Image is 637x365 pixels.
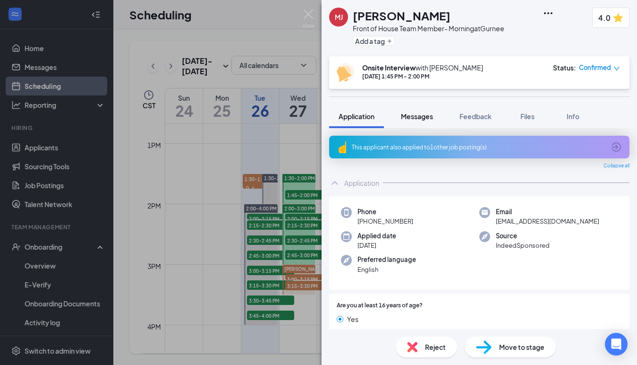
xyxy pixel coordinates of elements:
[611,141,622,153] svg: ArrowCircle
[352,143,605,151] div: This applicant also applied to 1 other job posting(s)
[353,24,504,33] div: Front of House Team Member- Morning at Gurnee
[401,112,433,121] span: Messages
[329,177,340,189] svg: ChevronUp
[567,112,579,121] span: Info
[605,333,628,356] div: Open Intercom Messenger
[362,72,483,80] div: [DATE] 1:45 PM - 2:00 PM
[603,162,629,170] span: Collapse all
[362,63,416,72] b: Onsite Interview
[335,12,343,22] div: MJ
[496,241,550,250] span: IndeedSponsored
[499,342,544,352] span: Move to stage
[357,217,413,226] span: [PHONE_NUMBER]
[598,12,611,24] span: 4.0
[353,8,450,24] h1: [PERSON_NAME]
[362,63,483,72] div: with [PERSON_NAME]
[613,65,620,72] span: down
[339,112,374,121] span: Application
[520,112,535,121] span: Files
[387,38,392,44] svg: Plus
[337,301,423,310] span: Are you at least 16 years of age?
[579,63,611,72] span: Confirmed
[553,63,576,72] div: Status :
[459,112,492,121] span: Feedback
[496,231,550,241] span: Source
[347,328,356,339] span: No
[357,241,396,250] span: [DATE]
[347,314,358,324] span: Yes
[353,36,395,46] button: PlusAdd a tag
[496,217,599,226] span: [EMAIL_ADDRESS][DOMAIN_NAME]
[425,342,446,352] span: Reject
[357,207,413,217] span: Phone
[496,207,599,217] span: Email
[357,265,416,274] span: English
[344,178,379,188] div: Application
[543,8,554,19] svg: Ellipses
[357,231,396,241] span: Applied date
[357,255,416,264] span: Preferred language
